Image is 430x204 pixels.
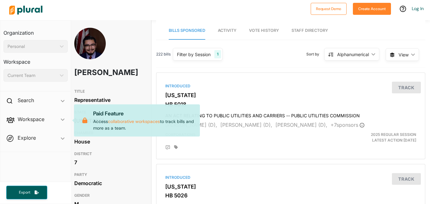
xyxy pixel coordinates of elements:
[165,132,195,137] span: Corporations
[275,122,327,128] span: [PERSON_NAME] (D),
[177,51,211,58] div: Filter by Session
[399,51,409,58] span: View
[74,63,116,82] h1: [PERSON_NAME]
[8,72,57,79] div: Current Team
[218,22,236,40] a: Activity
[8,43,57,50] div: Personal
[74,28,106,75] img: Headshot of David Morales
[311,3,347,15] button: Request Demo
[169,22,205,40] a: Bills Sponsored
[371,132,416,137] span: 2025 Regular Session
[74,171,144,178] h3: PARTY
[165,101,416,108] h3: HB 5018
[353,3,391,15] button: Create Account
[165,122,217,128] span: [PERSON_NAME] (D),
[3,24,68,38] h3: Organization
[249,28,279,33] span: Vote History
[165,110,416,119] h4: AN ACT RELATING TO PUBLIC UTILITIES AND CARRIERS -- PUBLIC UTILITIES COMMISSION
[218,28,236,33] span: Activity
[306,51,324,57] span: Sort by
[392,82,421,93] button: Track
[412,6,424,11] a: Log In
[392,173,421,185] button: Track
[74,192,144,199] h3: GENDER
[6,186,47,199] button: Export
[311,5,347,12] a: Request Demo
[93,109,195,131] p: Access to track bills and more as a team.
[93,109,195,118] p: Paid Feature
[108,119,160,124] a: collaborative workspaces
[174,145,178,149] div: Add tags
[165,192,416,199] h3: HB 5026
[165,145,170,150] div: Add Position Statement
[214,50,221,58] div: 1
[291,22,328,40] a: Staff Directory
[3,53,68,67] h3: Workspace
[74,178,144,188] div: Democratic
[74,158,144,167] div: 7
[165,83,416,89] div: Introduced
[331,122,365,128] span: + 7 sponsor s
[337,51,369,58] div: Alphanumerical
[74,137,144,146] div: House
[249,22,279,40] a: Vote History
[74,88,144,95] h3: TITLE
[14,190,35,195] span: Export
[169,28,205,33] span: Bills Sponsored
[165,92,416,98] h3: [US_STATE]
[220,122,272,128] span: [PERSON_NAME] (D),
[165,184,416,190] h3: [US_STATE]
[334,132,421,143] div: Latest Action: [DATE]
[156,51,171,57] span: 222 bills
[18,97,34,104] h2: Search
[74,95,144,105] div: Representative
[74,150,144,158] h3: DISTRICT
[353,5,391,12] a: Create Account
[165,175,416,180] div: Introduced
